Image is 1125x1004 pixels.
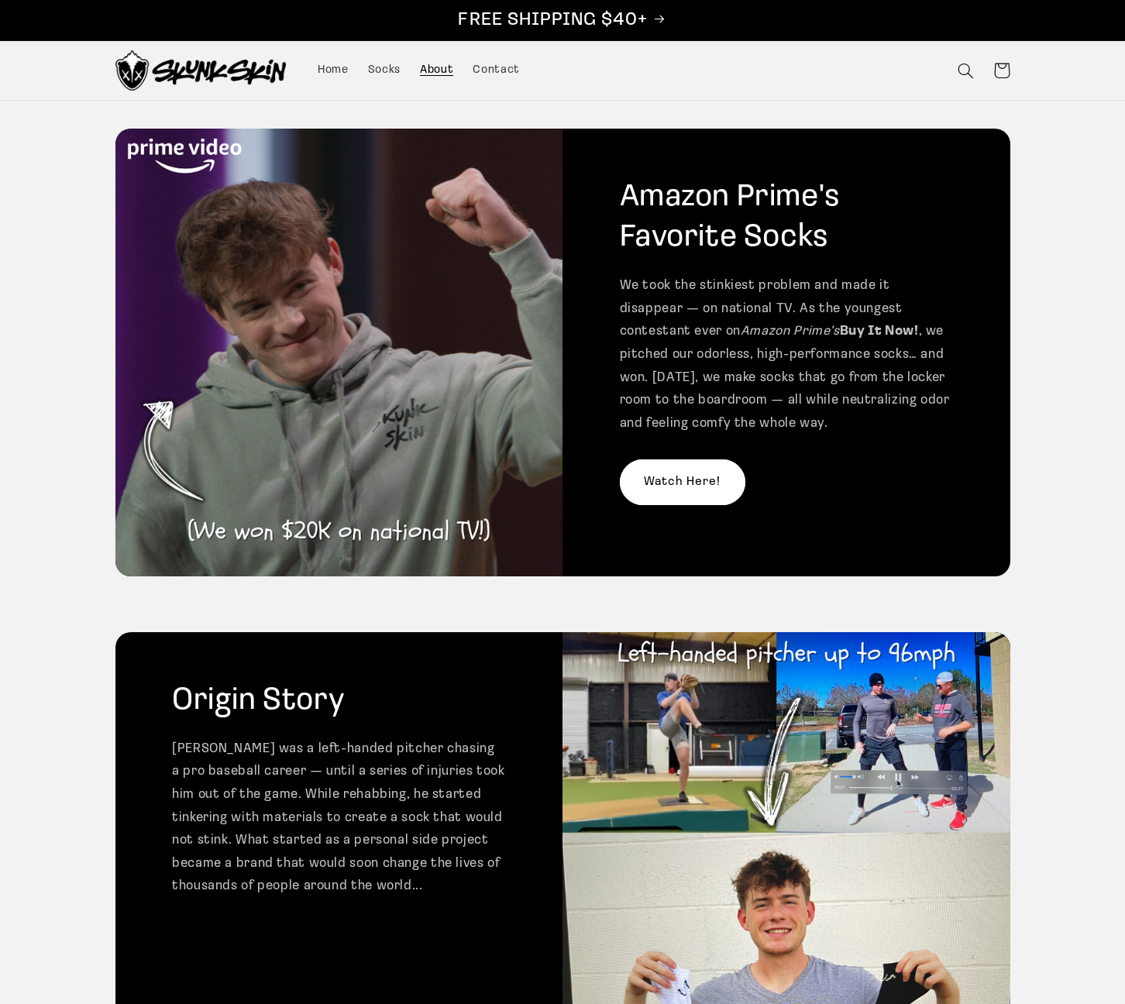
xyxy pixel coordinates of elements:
span: Home [318,64,349,78]
a: Home [308,53,358,88]
h2: Amazon Prime's Favorite Socks [620,177,954,258]
p: We took the stinkiest problem and made it disappear — on national TV. As the youngest contestant ... [620,274,954,435]
span: Contact [473,64,519,78]
p: FREE SHIPPING $40+ [16,9,1109,33]
span: Socks [368,64,401,78]
em: Amazon Prime’s [741,325,840,338]
a: Watch Here! [620,459,746,505]
a: Socks [358,53,410,88]
h2: Origin Story [172,681,345,721]
strong: Buy It Now! [840,325,919,338]
a: About [410,53,463,88]
img: Skunk Skin Anti-Odor Socks. [115,50,286,91]
p: [PERSON_NAME] was a left-handed pitcher chasing a pro baseball career — until a series of injurie... [172,738,506,898]
summary: Search [948,53,984,88]
span: About [420,64,453,78]
a: Contact [463,53,530,88]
